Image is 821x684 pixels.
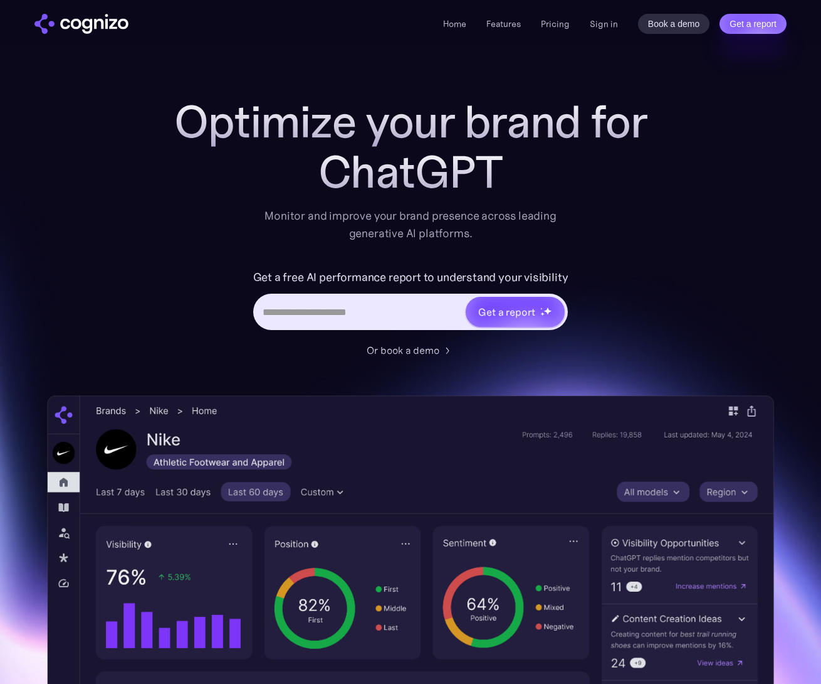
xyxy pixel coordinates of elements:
[160,97,661,147] h1: Optimize your brand for
[541,18,570,29] a: Pricing
[34,14,128,34] a: home
[256,207,565,242] div: Monitor and improve your brand presence across leading generative AI platforms.
[478,304,535,319] div: Get a report
[253,267,568,336] form: Hero URL Input Form
[540,307,542,309] img: star
[543,307,552,315] img: star
[367,343,454,358] a: Or book a demo
[540,312,545,316] img: star
[486,18,521,29] a: Features
[638,14,710,34] a: Book a demo
[253,267,568,287] label: Get a free AI performance report to understand your visibility
[160,147,661,197] div: ChatGPT
[443,18,466,29] a: Home
[34,14,128,34] img: cognizo logo
[464,296,566,328] a: Get a reportstarstarstar
[367,343,439,358] div: Or book a demo
[590,16,618,31] a: Sign in
[719,14,787,34] a: Get a report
